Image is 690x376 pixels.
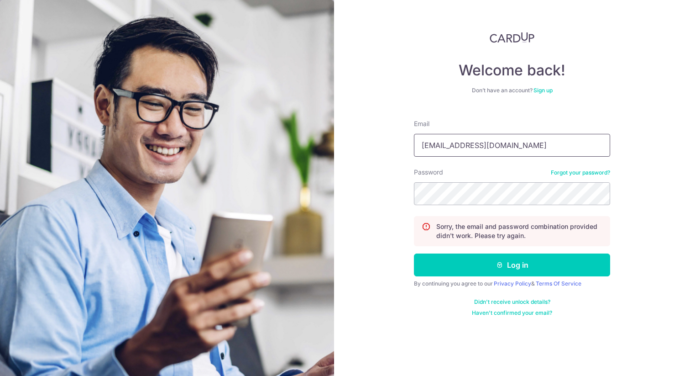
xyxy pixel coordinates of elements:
a: Didn't receive unlock details? [474,298,550,306]
div: Don’t have an account? [414,87,610,94]
button: Log in [414,254,610,276]
label: Password [414,168,443,177]
input: Enter your Email [414,134,610,157]
a: Haven't confirmed your email? [472,309,552,317]
label: Email [414,119,429,128]
a: Forgot your password? [551,169,610,176]
div: By continuing you agree to our & [414,280,610,287]
a: Terms Of Service [536,280,581,287]
a: Sign up [533,87,553,94]
p: Sorry, the email and password combination provided didn't work. Please try again. [436,222,602,240]
h4: Welcome back! [414,61,610,79]
img: CardUp Logo [490,32,534,43]
a: Privacy Policy [494,280,531,287]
